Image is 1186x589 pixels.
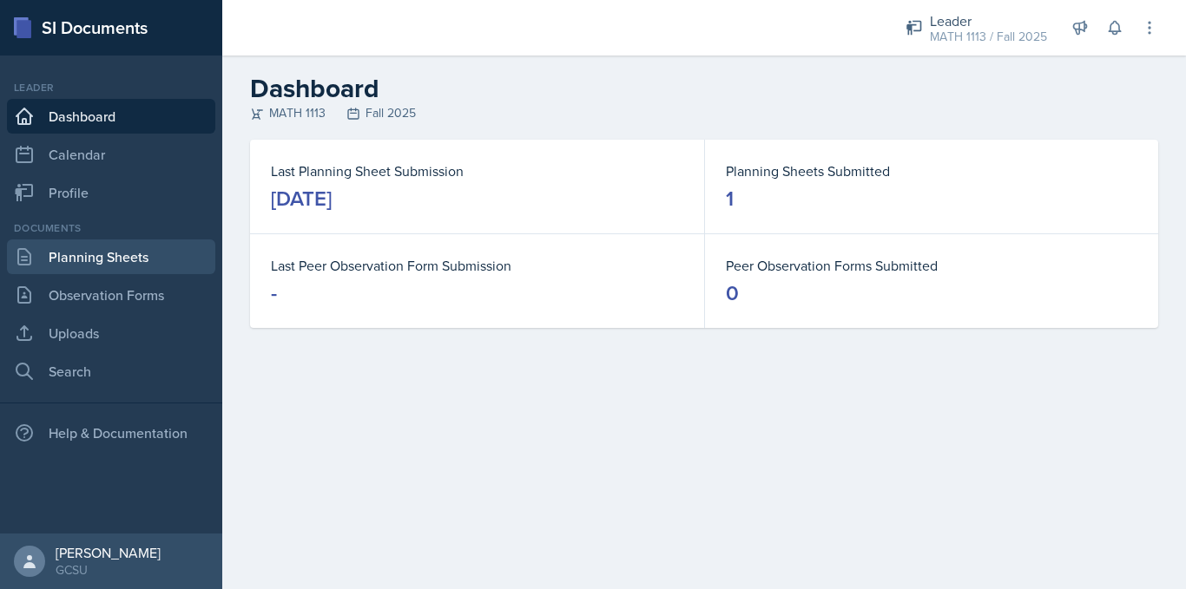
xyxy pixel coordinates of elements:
a: Uploads [7,316,215,350]
h2: Dashboard [250,73,1158,104]
dt: Last Peer Observation Form Submission [271,255,683,276]
div: [PERSON_NAME] [56,544,161,561]
a: Profile [7,175,215,210]
a: Search [7,354,215,389]
div: 0 [726,279,739,307]
div: Leader [930,10,1047,31]
div: - [271,279,277,307]
dt: Planning Sheets Submitted [726,160,1137,181]
dt: Peer Observation Forms Submitted [726,255,1137,276]
div: Leader [7,80,215,95]
div: 1 [726,185,734,213]
div: Help & Documentation [7,416,215,450]
div: MATH 1113 / Fall 2025 [930,28,1047,46]
a: Planning Sheets [7,239,215,274]
div: GCSU [56,561,161,579]
dt: Last Planning Sheet Submission [271,160,683,181]
div: MATH 1113 Fall 2025 [250,104,1158,122]
div: [DATE] [271,185,332,213]
a: Observation Forms [7,278,215,312]
div: Documents [7,220,215,236]
a: Dashboard [7,99,215,134]
a: Calendar [7,137,215,172]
